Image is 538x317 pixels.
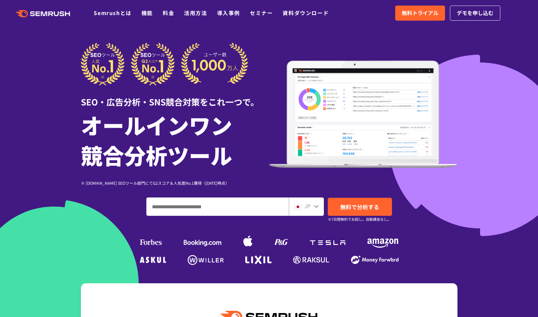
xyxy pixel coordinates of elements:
[328,198,392,216] a: 無料で分析する
[340,203,379,211] span: 無料で分析する
[328,216,391,222] small: ※7日間無料でお試し。自動課金なし。
[184,9,207,17] a: 活用方法
[141,9,153,17] a: 機能
[250,9,273,17] a: セミナー
[304,202,310,210] span: JP
[147,198,288,215] input: ドメイン、キーワードまたはURLを入力してください
[163,9,174,17] a: 料金
[94,9,131,17] a: Semrushとは
[283,9,329,17] a: 資料ダウンロード
[457,9,493,17] span: デモを申し込む
[402,9,438,17] span: 無料トライアル
[81,110,269,170] h1: オールインワン 競合分析ツール
[450,6,500,21] a: デモを申し込む
[217,9,240,17] a: 導入事例
[395,6,445,21] a: 無料トライアル
[81,85,269,108] div: SEO・広告分析・SNS競合対策をこれ一つで。
[81,180,269,186] div: ※ [DOMAIN_NAME] SEOツール部門にてG2スコア＆人気度No.1獲得（[DATE]時点）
